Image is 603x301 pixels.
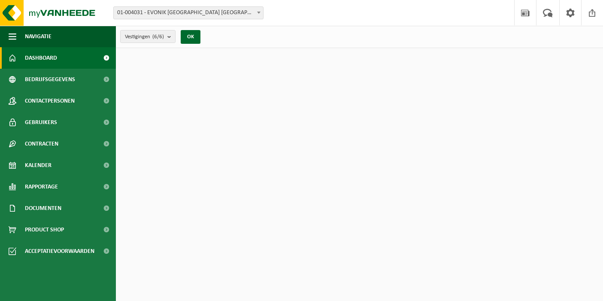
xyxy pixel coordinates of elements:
button: Vestigingen(6/6) [120,30,176,43]
span: Contracten [25,133,58,155]
span: Contactpersonen [25,90,75,112]
span: Gebruikers [25,112,57,133]
span: 01-004031 - EVONIK ANTWERPEN NV - ANTWERPEN [113,6,264,19]
span: Navigatie [25,26,52,47]
span: Documenten [25,198,61,219]
span: Dashboard [25,47,57,69]
span: Bedrijfsgegevens [25,69,75,90]
span: Product Shop [25,219,64,240]
span: Acceptatievoorwaarden [25,240,94,262]
span: Rapportage [25,176,58,198]
button: OK [181,30,200,44]
span: Vestigingen [125,30,164,43]
iframe: chat widget [4,282,143,301]
span: Kalender [25,155,52,176]
count: (6/6) [152,34,164,40]
span: 01-004031 - EVONIK ANTWERPEN NV - ANTWERPEN [114,7,263,19]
